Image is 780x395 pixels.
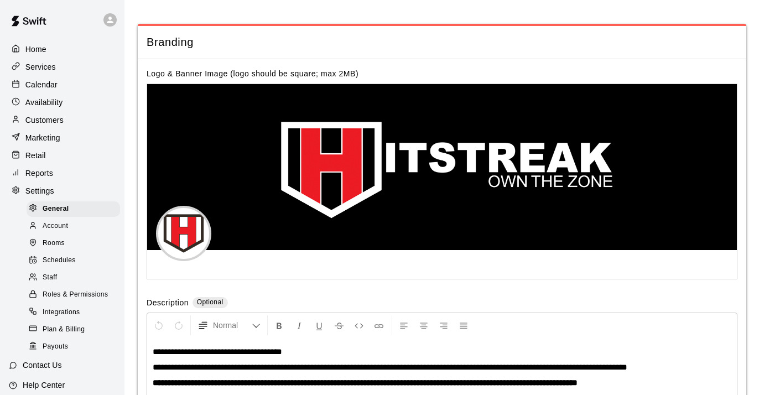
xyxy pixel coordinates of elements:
a: Home [9,41,116,58]
a: Integrations [27,304,124,321]
button: Format Strikethrough [330,315,349,335]
span: Staff [43,272,57,283]
div: Rooms [27,236,120,251]
a: Account [27,217,124,235]
p: Retail [25,150,46,161]
button: Formatting Options [193,315,265,335]
a: Plan & Billing [27,321,124,338]
button: Insert Code [350,315,368,335]
span: Plan & Billing [43,324,85,335]
a: Calendar [9,76,116,93]
p: Marketing [25,132,60,143]
p: Customers [25,115,64,126]
span: Payouts [43,341,68,352]
a: Settings [9,183,116,199]
span: General [43,204,69,215]
span: Schedules [43,255,76,266]
button: Redo [169,315,188,335]
a: Services [9,59,116,75]
button: Format Bold [270,315,289,335]
div: Staff [27,270,120,285]
p: Help Center [23,380,65,391]
div: Account [27,219,120,234]
p: Reports [25,168,53,179]
p: Calendar [25,79,58,90]
a: Marketing [9,129,116,146]
span: Normal [213,320,252,331]
a: Availability [9,94,116,111]
p: Home [25,44,46,55]
a: Payouts [27,338,124,355]
div: General [27,201,120,217]
a: Retail [9,147,116,164]
button: Right Align [434,315,453,335]
a: Rooms [27,235,124,252]
div: Roles & Permissions [27,287,120,303]
a: Schedules [27,252,124,269]
div: Schedules [27,253,120,268]
a: Customers [9,112,116,128]
button: Format Italics [290,315,309,335]
button: Insert Link [370,315,388,335]
span: Branding [147,35,737,50]
span: Account [43,221,68,232]
button: Justify Align [454,315,473,335]
button: Center Align [414,315,433,335]
div: Integrations [27,305,120,320]
span: Roles & Permissions [43,289,108,300]
button: Format Underline [310,315,329,335]
span: Optional [197,298,223,306]
a: Reports [9,165,116,181]
a: Roles & Permissions [27,287,124,304]
p: Availability [25,97,63,108]
p: Contact Us [23,360,62,371]
span: Rooms [43,238,65,249]
button: Undo [149,315,168,335]
a: Staff [27,269,124,287]
p: Settings [25,185,54,196]
label: Description [147,297,189,310]
div: Plan & Billing [27,322,120,337]
div: Payouts [27,339,120,355]
button: Left Align [394,315,413,335]
span: Integrations [43,307,80,318]
a: General [27,200,124,217]
p: Services [25,61,56,72]
label: Logo & Banner Image (logo should be square; max 2MB) [147,69,358,78]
